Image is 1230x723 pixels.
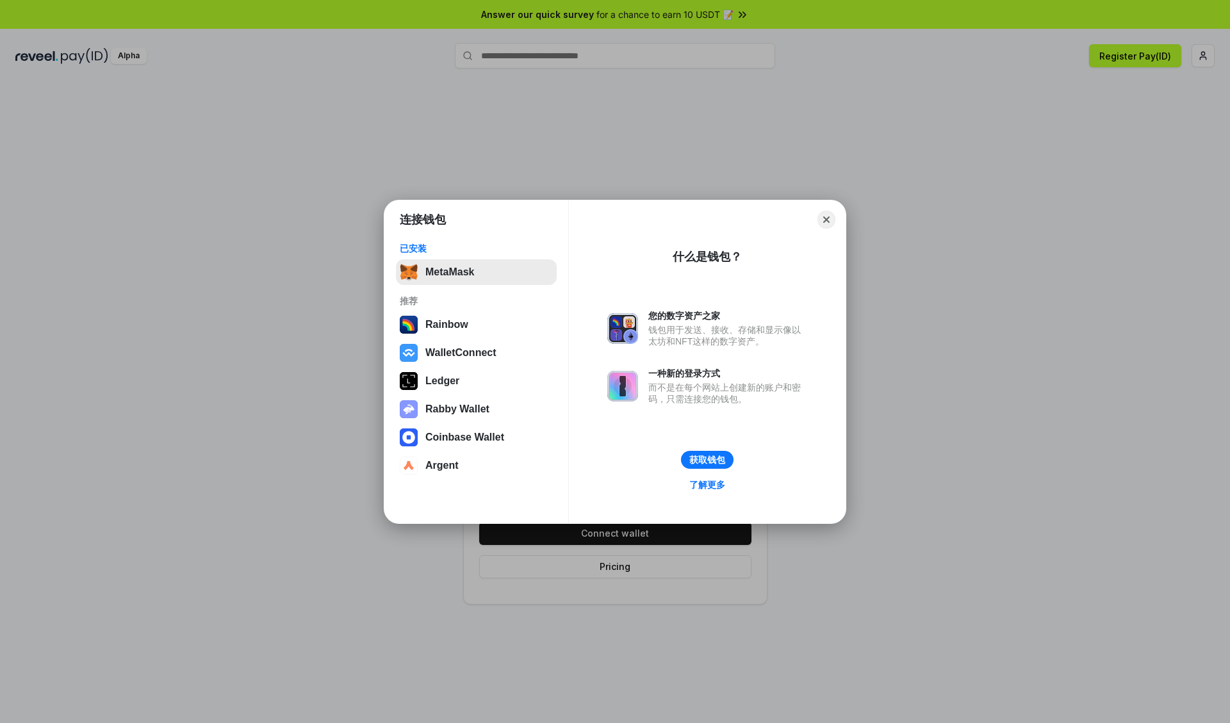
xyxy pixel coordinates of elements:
[607,313,638,344] img: svg+xml,%3Csvg%20xmlns%3D%22http%3A%2F%2Fwww.w3.org%2F2000%2Fsvg%22%20fill%3D%22none%22%20viewBox...
[607,371,638,402] img: svg+xml,%3Csvg%20xmlns%3D%22http%3A%2F%2Fwww.w3.org%2F2000%2Fsvg%22%20fill%3D%22none%22%20viewBox...
[682,476,733,493] a: 了解更多
[396,368,557,394] button: Ledger
[681,451,734,469] button: 获取钱包
[400,243,553,254] div: 已安装
[396,425,557,450] button: Coinbase Wallet
[400,212,446,227] h1: 连接钱包
[400,457,418,475] img: svg+xml,%3Csvg%20width%3D%2228%22%20height%3D%2228%22%20viewBox%3D%220%200%2028%2028%22%20fill%3D...
[425,319,468,330] div: Rainbow
[689,479,725,491] div: 了解更多
[396,312,557,337] button: Rainbow
[425,375,459,387] div: Ledger
[648,382,807,405] div: 而不是在每个网站上创建新的账户和密码，只需连接您的钱包。
[689,454,725,466] div: 获取钱包
[400,400,418,418] img: svg+xml,%3Csvg%20xmlns%3D%22http%3A%2F%2Fwww.w3.org%2F2000%2Fsvg%22%20fill%3D%22none%22%20viewBox...
[425,460,459,471] div: Argent
[396,340,557,366] button: WalletConnect
[648,368,807,379] div: 一种新的登录方式
[400,372,418,390] img: svg+xml,%3Csvg%20xmlns%3D%22http%3A%2F%2Fwww.w3.org%2F2000%2Fsvg%22%20width%3D%2228%22%20height%3...
[648,324,807,347] div: 钱包用于发送、接收、存储和显示像以太坊和NFT这样的数字资产。
[425,347,496,359] div: WalletConnect
[400,295,553,307] div: 推荐
[425,266,474,278] div: MetaMask
[400,344,418,362] img: svg+xml,%3Csvg%20width%3D%2228%22%20height%3D%2228%22%20viewBox%3D%220%200%2028%2028%22%20fill%3D...
[396,396,557,422] button: Rabby Wallet
[396,259,557,285] button: MetaMask
[400,316,418,334] img: svg+xml,%3Csvg%20width%3D%22120%22%20height%3D%22120%22%20viewBox%3D%220%200%20120%20120%22%20fil...
[400,428,418,446] img: svg+xml,%3Csvg%20width%3D%2228%22%20height%3D%2228%22%20viewBox%3D%220%200%2028%2028%22%20fill%3D...
[648,310,807,321] div: 您的数字资产之家
[673,249,742,264] div: 什么是钱包？
[425,432,504,443] div: Coinbase Wallet
[396,453,557,478] button: Argent
[817,211,835,229] button: Close
[425,403,489,415] div: Rabby Wallet
[400,263,418,281] img: svg+xml,%3Csvg%20fill%3D%22none%22%20height%3D%2233%22%20viewBox%3D%220%200%2035%2033%22%20width%...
